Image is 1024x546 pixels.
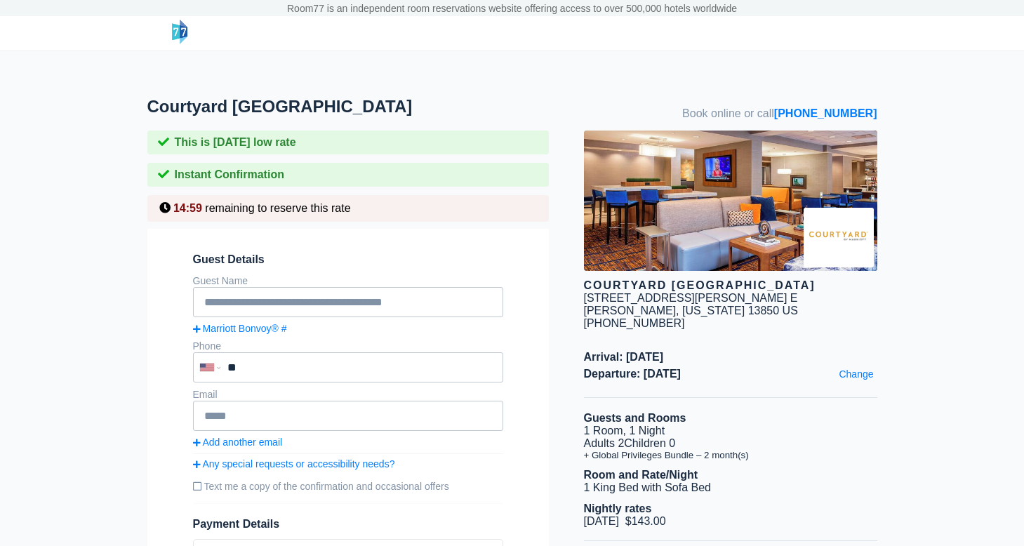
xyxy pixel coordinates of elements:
[172,20,187,44] img: logo-header-small.png
[193,253,503,266] span: Guest Details
[584,305,679,317] span: [PERSON_NAME],
[194,354,224,381] div: United States: +1
[774,107,877,119] a: [PHONE_NUMBER]
[584,469,698,481] b: Room and Rate/Night
[584,131,877,271] img: hotel image
[193,389,218,400] label: Email
[584,368,877,380] span: Departure: [DATE]
[584,450,877,460] li: + Global Privileges Bundle – 2 month(s)
[584,412,686,424] b: Guests and Rooms
[193,323,503,334] a: Marriott Bonvoy® #
[584,437,877,450] li: Adults 2
[624,437,675,449] span: Children 0
[584,515,666,527] span: [DATE] $143.00
[584,481,877,494] li: 1 King Bed with Sofa Bed
[783,305,798,317] span: US
[584,502,652,514] b: Nightly rates
[205,202,350,214] span: remaining to reserve this rate
[173,202,202,214] span: 14:59
[193,518,280,530] span: Payment Details
[584,425,877,437] li: 1 Room, 1 Night
[193,437,503,448] a: Add another email
[147,163,549,187] div: Instant Confirmation
[835,365,877,383] a: Change
[682,305,745,317] span: [US_STATE]
[147,131,549,154] div: This is [DATE] low rate
[193,340,221,352] label: Phone
[193,458,503,470] a: Any special requests or accessibility needs?
[682,107,877,120] span: Book online or call
[147,97,584,116] h1: Courtyard [GEOGRAPHIC_DATA]
[584,351,877,364] span: Arrival: [DATE]
[584,292,798,305] div: [STREET_ADDRESS][PERSON_NAME] E
[193,275,248,286] label: Guest Name
[804,208,874,267] img: Brand logo for Courtyard Marriott Binghamton
[193,475,503,498] label: Text me a copy of the confirmation and occasional offers
[748,305,780,317] span: 13850
[584,317,877,330] div: [PHONE_NUMBER]
[584,279,877,292] div: Courtyard [GEOGRAPHIC_DATA]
